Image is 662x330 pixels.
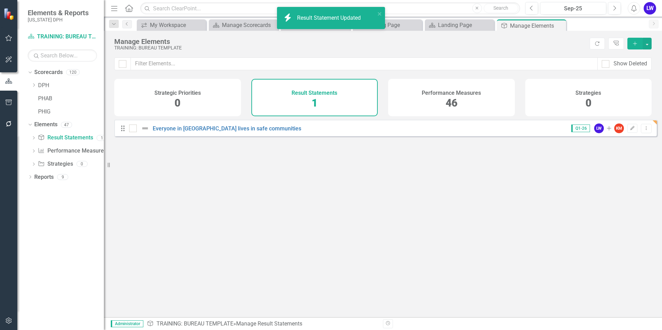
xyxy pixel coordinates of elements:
input: Search ClearPoint... [140,2,520,15]
div: 9 [57,174,68,180]
div: KM [614,123,624,133]
a: Elements [34,121,57,129]
span: 1 [312,97,317,109]
div: TRAINING: BUREAU TEMPLATE [114,45,586,51]
a: TRAINING: BUREAU TEMPLATE [156,320,233,327]
div: Manage Scorecards [222,21,276,29]
a: PHIG [38,108,104,116]
a: My Workspace [138,21,204,29]
img: Not Defined [141,124,149,132]
span: 0 [585,97,591,109]
div: Result Statement Updated [297,14,363,22]
button: close [377,10,382,18]
span: Administrator [111,320,143,327]
div: 0 [77,161,88,167]
small: [US_STATE] DPH [28,17,89,22]
img: ClearPoint Strategy [3,7,16,20]
h4: Result Statements [292,90,337,96]
a: Landing Page [355,21,420,29]
button: Search [484,3,518,13]
h4: Strategies [575,90,601,96]
a: TRAINING: BUREAU TEMPLATE [28,33,97,41]
a: PHAB [38,95,104,103]
span: Q1-26 [571,125,590,132]
input: Filter Elements... [131,57,598,70]
div: Landing Page [366,21,420,29]
div: My Workspace [150,21,204,29]
div: Landing Page [438,21,492,29]
div: 1 [97,135,108,141]
div: LW [594,123,604,133]
div: Manage Elements [510,21,564,30]
a: Everyone in [GEOGRAPHIC_DATA] lives in safe communities [153,125,301,132]
a: Scorecards [34,68,63,76]
button: LW [644,2,656,15]
div: 47 [61,122,72,128]
div: Show Deleted [614,60,647,68]
h4: Strategic Priorities [154,90,201,96]
span: 46 [446,97,457,109]
a: Result Statements [38,134,93,142]
input: Search Below... [28,49,97,62]
span: 0 [175,97,180,109]
h4: Performance Measures [422,90,481,96]
div: Manage Elements [114,38,586,45]
a: Landing Page [427,21,492,29]
span: Search [493,5,508,11]
a: Manage Scorecards [211,21,276,29]
div: Sep-25 [543,4,604,13]
a: DPH [38,82,104,90]
button: Sep-25 [540,2,606,15]
span: Elements & Reports [28,9,89,17]
a: Strategies [38,160,73,168]
div: 120 [66,70,80,75]
a: Performance Measures [38,147,106,155]
div: » Manage Result Statements [147,320,378,328]
a: Reports [34,173,54,181]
